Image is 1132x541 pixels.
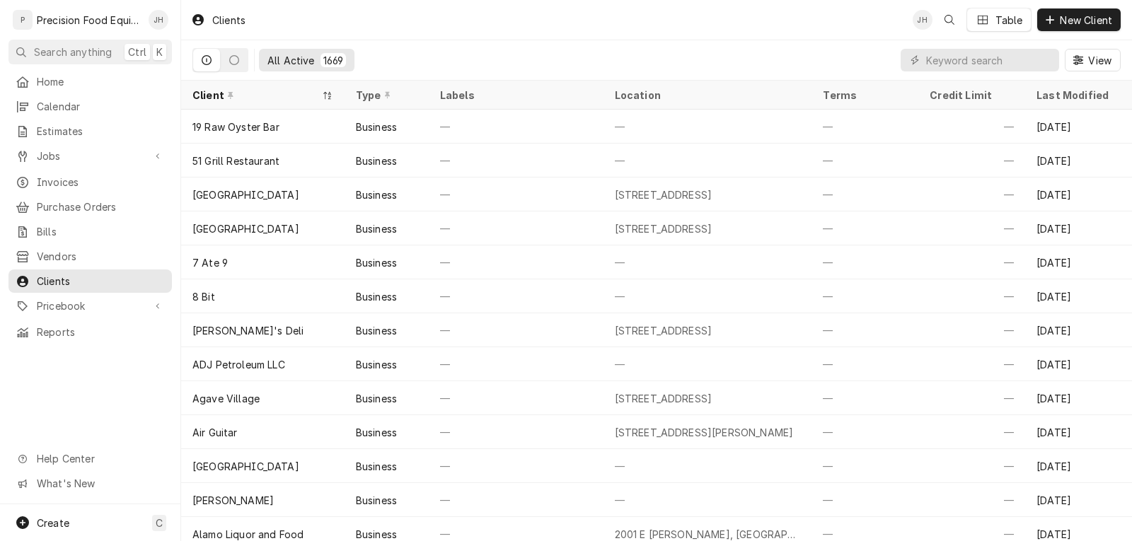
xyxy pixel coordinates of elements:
a: Calendar [8,95,172,118]
div: — [429,347,603,381]
span: Bills [37,224,165,239]
div: [DATE] [1025,381,1132,415]
a: Go to What's New [8,472,172,495]
span: Help Center [37,451,163,466]
div: — [918,178,1025,211]
div: Business [356,493,397,508]
div: [STREET_ADDRESS] [615,391,712,406]
div: — [603,483,812,517]
div: Business [356,323,397,338]
div: Business [356,120,397,134]
div: [PERSON_NAME] [192,493,274,508]
span: Search anything [34,45,112,59]
div: Air Guitar [192,425,238,440]
div: — [429,178,603,211]
span: Calendar [37,99,165,114]
div: — [918,279,1025,313]
div: Location [615,88,801,103]
div: Jason Hertel's Avatar [913,10,932,30]
div: Business [356,221,397,236]
div: — [918,211,1025,245]
div: — [603,144,812,178]
div: [DATE] [1025,313,1132,347]
span: New Client [1057,13,1115,28]
div: [DATE] [1025,415,1132,449]
div: P [13,10,33,30]
div: [PERSON_NAME]'s Deli [192,323,304,338]
a: Bills [8,220,172,243]
div: Client [192,88,319,103]
div: — [918,245,1025,279]
a: Invoices [8,170,172,194]
div: [GEOGRAPHIC_DATA] [192,187,299,202]
span: K [156,45,163,59]
div: [GEOGRAPHIC_DATA] [192,221,299,236]
a: Go to Jobs [8,144,172,168]
div: — [429,245,603,279]
span: View [1085,53,1114,68]
span: Home [37,74,165,89]
div: — [812,245,918,279]
div: Business [356,357,397,372]
div: — [812,483,918,517]
div: — [429,313,603,347]
div: — [812,211,918,245]
div: 1669 [323,53,344,68]
span: Pricebook [37,298,144,313]
div: — [429,144,603,178]
div: Business [356,187,397,202]
div: — [918,381,1025,415]
a: Vendors [8,245,172,268]
div: Credit Limit [930,88,1011,103]
div: [DATE] [1025,110,1132,144]
div: — [812,415,918,449]
button: View [1065,49,1121,71]
div: Terms [823,88,904,103]
div: [STREET_ADDRESS][PERSON_NAME] [615,425,794,440]
div: Type [356,88,415,103]
div: — [812,178,918,211]
div: Business [356,153,397,168]
span: Reports [37,325,165,339]
div: — [429,279,603,313]
div: Business [356,425,397,440]
div: [DATE] [1025,347,1132,381]
a: Clients [8,269,172,293]
div: [DATE] [1025,211,1132,245]
div: Business [356,255,397,270]
div: Precision Food Equipment LLC [37,13,141,28]
span: Create [37,517,69,529]
div: — [812,110,918,144]
div: JH [913,10,932,30]
div: — [812,144,918,178]
div: — [429,110,603,144]
span: Vendors [37,249,165,264]
span: Invoices [37,175,165,190]
a: Home [8,70,172,93]
div: — [429,211,603,245]
div: Business [356,289,397,304]
div: — [603,245,812,279]
button: Search anythingCtrlK [8,40,172,64]
div: — [812,347,918,381]
div: ADJ Petroleum LLC [192,357,285,372]
div: [DATE] [1025,144,1132,178]
div: — [812,279,918,313]
a: Go to Pricebook [8,294,172,318]
button: Open search [938,8,961,31]
div: 19 Raw Oyster Bar [192,120,279,134]
div: 51 Grill Restaurant [192,153,279,168]
div: — [429,483,603,517]
div: — [429,415,603,449]
input: Keyword search [926,49,1052,71]
span: Clients [37,274,165,289]
div: [STREET_ADDRESS] [615,323,712,338]
div: [DATE] [1025,483,1132,517]
span: Purchase Orders [37,199,165,214]
div: — [429,449,603,483]
div: [DATE] [1025,449,1132,483]
div: JH [149,10,168,30]
div: [STREET_ADDRESS] [615,187,712,202]
div: [DATE] [1025,279,1132,313]
a: Reports [8,320,172,344]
